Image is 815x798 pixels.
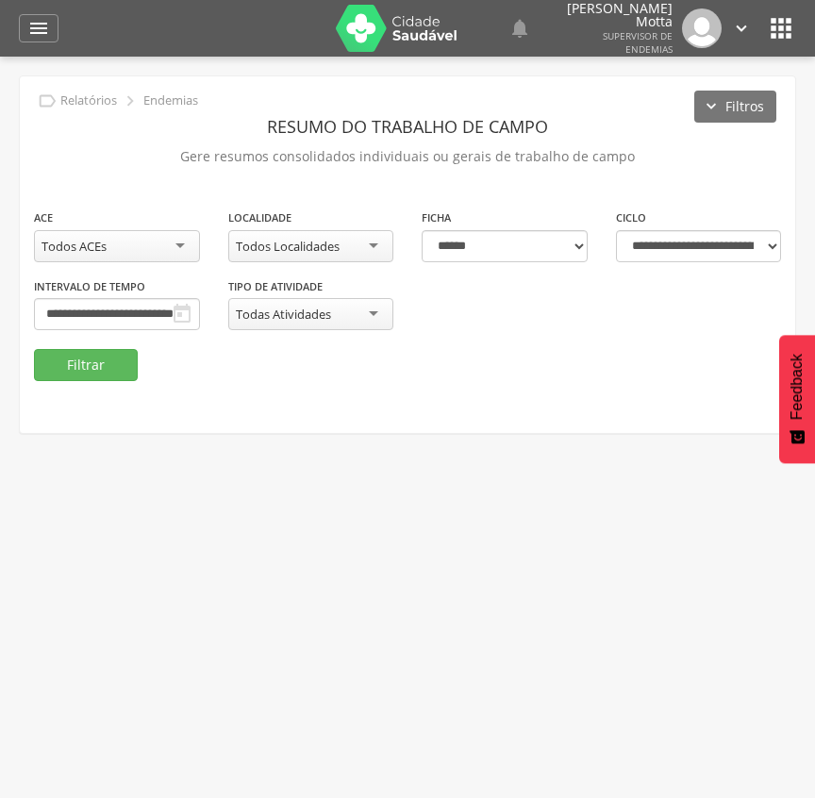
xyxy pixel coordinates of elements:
[236,306,331,323] div: Todas Atividades
[766,13,796,43] i: 
[555,2,674,28] p: [PERSON_NAME] Motta
[228,210,291,225] label: Localidade
[171,303,193,325] i: 
[34,349,138,381] button: Filtrar
[37,91,58,111] i: 
[508,17,531,40] i: 
[603,29,673,56] span: Supervisor de Endemias
[34,143,781,170] p: Gere resumos consolidados individuais ou gerais de trabalho de campo
[508,8,531,48] a: 
[34,109,781,143] header: Resumo do Trabalho de Campo
[422,210,451,225] label: Ficha
[228,279,323,294] label: Tipo de Atividade
[779,335,815,463] button: Feedback - Mostrar pesquisa
[34,279,145,294] label: Intervalo de Tempo
[19,14,58,42] a: 
[694,91,776,123] button: Filtros
[143,93,198,108] p: Endemias
[789,354,806,420] span: Feedback
[236,238,340,255] div: Todos Localidades
[731,8,752,48] a: 
[731,18,752,39] i: 
[60,93,117,108] p: Relatórios
[27,17,50,40] i: 
[616,210,646,225] label: Ciclo
[34,210,53,225] label: ACE
[42,238,107,255] div: Todos ACEs
[120,91,141,111] i: 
